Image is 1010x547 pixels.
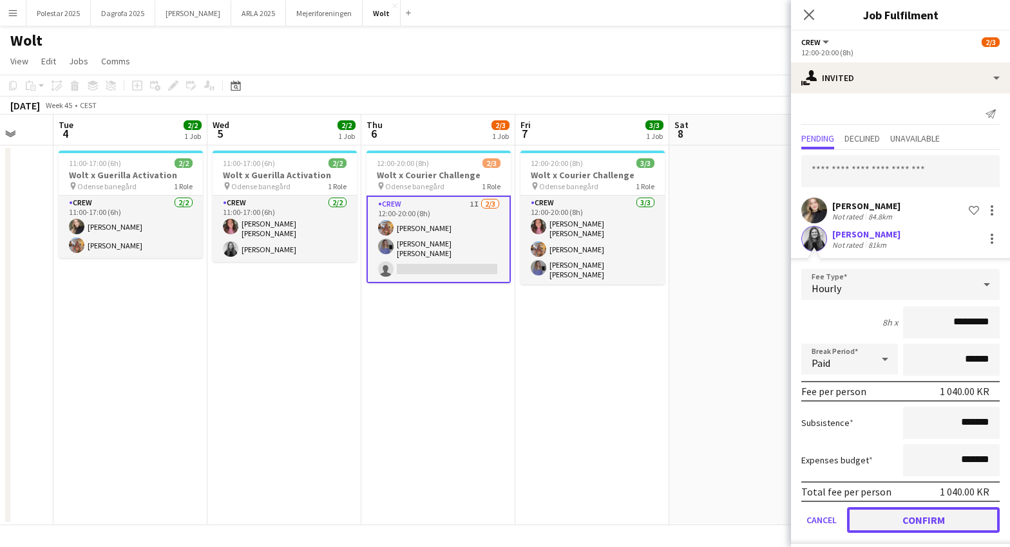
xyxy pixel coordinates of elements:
[882,317,898,328] div: 8h x
[363,1,401,26] button: Wolt
[223,158,275,168] span: 11:00-17:00 (6h)
[801,37,821,47] span: Crew
[365,126,383,141] span: 6
[940,385,989,398] div: 1 040.00 KR
[91,1,155,26] button: Dagrofa 2025
[520,119,531,131] span: Fri
[832,240,866,250] div: Not rated
[174,181,193,191] span: 1 Role
[801,454,873,466] label: Expenses budget
[77,181,137,191] span: Odense banegård
[69,55,88,67] span: Jobs
[80,100,97,110] div: CEST
[59,119,73,131] span: Tue
[801,385,866,398] div: Fee per person
[10,31,43,50] h1: Wolt
[43,100,75,110] span: Week 45
[367,119,383,131] span: Thu
[5,53,33,70] a: View
[844,134,880,143] span: Declined
[791,6,1010,23] h3: Job Fulfilment
[10,99,40,112] div: [DATE]
[213,151,357,262] app-job-card: 11:00-17:00 (6h)2/2Wolt x Guerilla Activation Odense banegård1 RoleCrew2/211:00-17:00 (6h)[PERSON...
[801,134,834,143] span: Pending
[492,131,509,141] div: 1 Job
[636,181,654,191] span: 1 Role
[519,126,531,141] span: 7
[482,158,500,168] span: 2/3
[231,181,291,191] span: Odense banegård
[41,55,56,67] span: Edit
[26,1,91,26] button: Polestar 2025
[636,158,654,168] span: 3/3
[184,131,201,141] div: 1 Job
[367,196,511,283] app-card-role: Crew1I2/312:00-20:00 (8h)[PERSON_NAME][PERSON_NAME] [PERSON_NAME]
[866,240,889,250] div: 81km
[328,181,347,191] span: 1 Role
[801,417,853,429] label: Subsistence
[982,37,1000,47] span: 2/3
[520,196,665,284] app-card-role: Crew3/312:00-20:00 (8h)[PERSON_NAME] [PERSON_NAME][PERSON_NAME][PERSON_NAME] [PERSON_NAME]
[10,55,28,67] span: View
[64,53,93,70] a: Jobs
[646,131,663,141] div: 1 Job
[69,158,121,168] span: 11:00-17:00 (6h)
[520,151,665,284] app-job-card: 12:00-20:00 (8h)3/3Wolt x Courier Challenge Odense banegård1 RoleCrew3/312:00-20:00 (8h)[PERSON_N...
[482,181,500,191] span: 1 Role
[338,120,356,130] span: 2/2
[329,158,347,168] span: 2/2
[36,53,61,70] a: Edit
[385,181,444,191] span: Odense banegård
[801,485,891,498] div: Total fee per person
[674,119,689,131] span: Sat
[890,134,940,143] span: Unavailable
[59,169,203,181] h3: Wolt x Guerilla Activation
[367,169,511,181] h3: Wolt x Courier Challenge
[812,282,841,295] span: Hourly
[832,212,866,221] div: Not rated
[213,119,229,131] span: Wed
[59,151,203,258] app-job-card: 11:00-17:00 (6h)2/2Wolt x Guerilla Activation Odense banegård1 RoleCrew2/211:00-17:00 (6h)[PERSON...
[531,158,583,168] span: 12:00-20:00 (8h)
[211,126,229,141] span: 5
[672,126,689,141] span: 8
[791,62,1010,93] div: Invited
[213,169,357,181] h3: Wolt x Guerilla Activation
[940,485,989,498] div: 1 040.00 KR
[367,151,511,283] app-job-card: 12:00-20:00 (8h)2/3Wolt x Courier Challenge Odense banegård1 RoleCrew1I2/312:00-20:00 (8h)[PERSON...
[59,196,203,258] app-card-role: Crew2/211:00-17:00 (6h)[PERSON_NAME][PERSON_NAME]
[847,507,1000,533] button: Confirm
[491,120,510,130] span: 2/3
[286,1,363,26] button: Mejeriforeningen
[377,158,429,168] span: 12:00-20:00 (8h)
[338,131,355,141] div: 1 Job
[175,158,193,168] span: 2/2
[184,120,202,130] span: 2/2
[832,228,900,240] div: [PERSON_NAME]
[539,181,598,191] span: Odense banegård
[96,53,135,70] a: Comms
[812,357,830,369] span: Paid
[866,212,895,221] div: 84.8km
[57,126,73,141] span: 4
[213,196,357,262] app-card-role: Crew2/211:00-17:00 (6h)[PERSON_NAME] [PERSON_NAME][PERSON_NAME]
[801,507,842,533] button: Cancel
[832,200,900,212] div: [PERSON_NAME]
[101,55,130,67] span: Comms
[155,1,231,26] button: [PERSON_NAME]
[231,1,286,26] button: ARLA 2025
[801,48,1000,57] div: 12:00-20:00 (8h)
[801,37,831,47] button: Crew
[520,169,665,181] h3: Wolt x Courier Challenge
[645,120,663,130] span: 3/3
